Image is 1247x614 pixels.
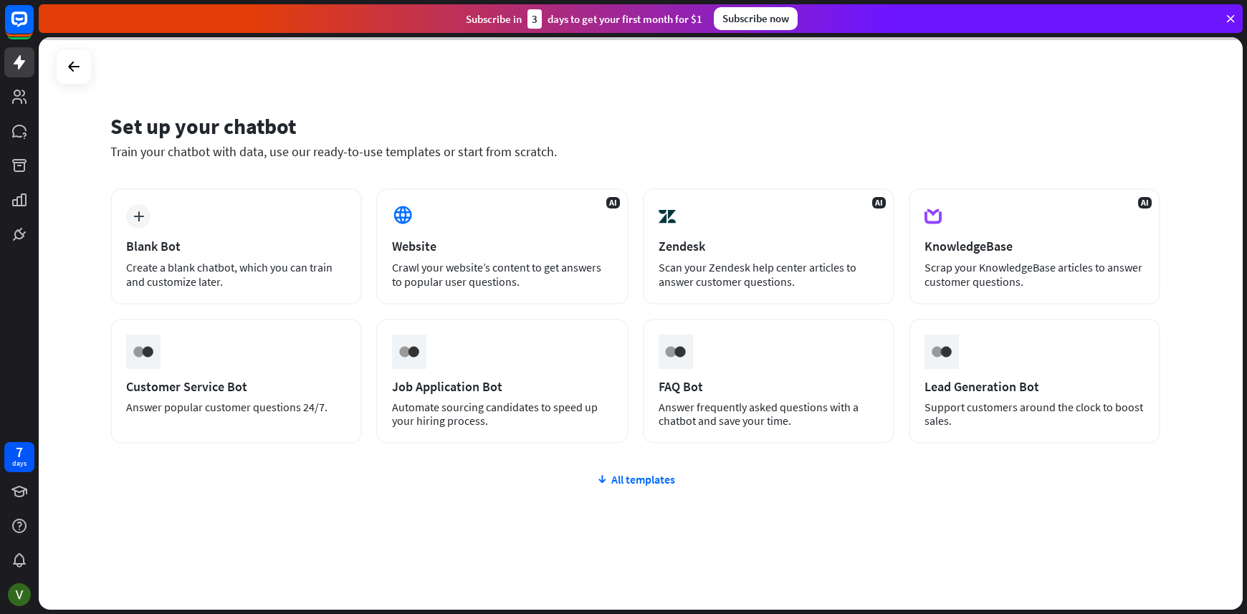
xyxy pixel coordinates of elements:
div: Subscribe now [714,7,798,30]
div: Subscribe in days to get your first month for $1 [466,9,702,29]
div: 3 [527,9,542,29]
a: 7 days [4,442,34,472]
div: 7 [16,446,23,459]
div: days [12,459,27,469]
